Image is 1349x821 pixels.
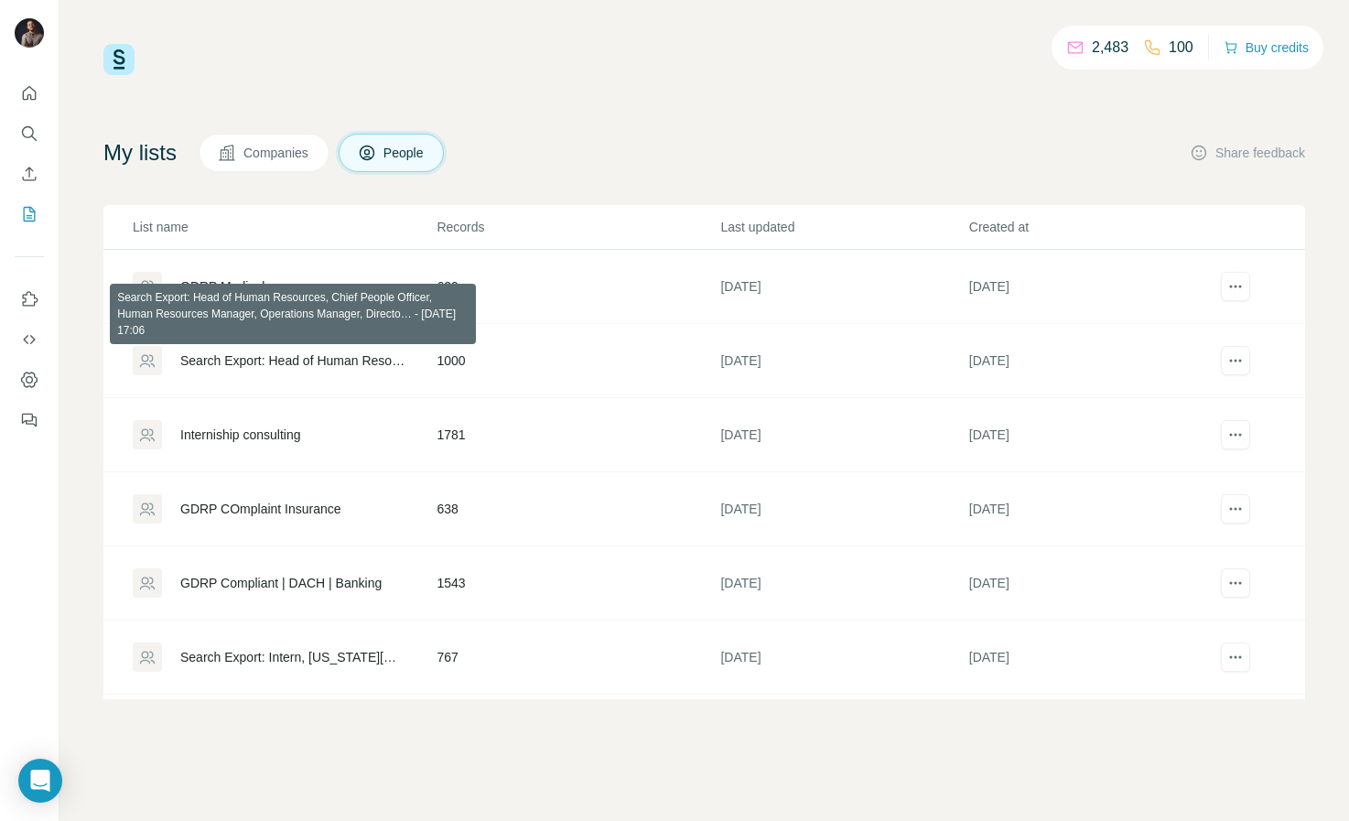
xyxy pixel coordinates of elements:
img: Avatar [15,18,44,48]
td: [DATE] [719,324,967,398]
td: 1781 [436,398,719,472]
p: Records [437,218,718,236]
button: Use Surfe API [15,323,44,356]
td: [DATE] [719,621,967,695]
button: Search [15,117,44,150]
td: [DATE] [719,250,967,324]
td: 638 [436,472,719,546]
td: 1543 [436,546,719,621]
button: Share feedback [1190,144,1305,162]
button: actions [1221,568,1250,598]
div: Search Export: Head of Human Resources, Chief People Officer, Human Resources Manager, Operations... [180,351,405,370]
td: [DATE] [968,250,1216,324]
td: [DATE] [719,546,967,621]
button: actions [1221,420,1250,449]
td: 1000 [436,324,719,398]
button: actions [1221,643,1250,672]
button: Feedback [15,404,44,437]
p: 100 [1169,37,1193,59]
td: [DATE] [968,695,1216,769]
td: [DATE] [719,398,967,472]
button: My lists [15,198,44,231]
td: [DATE] [968,324,1216,398]
button: actions [1221,272,1250,301]
span: People [383,144,426,162]
button: Enrich CSV [15,157,44,190]
td: 1225 [436,695,719,769]
p: List name [133,218,435,236]
div: GDRP COmplaint Insurance [180,500,341,518]
td: [DATE] [968,398,1216,472]
td: [DATE] [968,621,1216,695]
div: Interniship consulting [180,426,301,444]
div: GDRP Compliant | DACH | Banking [180,574,382,592]
p: Last updated [720,218,966,236]
img: Surfe Logo [103,44,135,75]
h4: My lists [103,138,177,167]
td: [DATE] [968,472,1216,546]
td: 767 [436,621,719,695]
div: GDRP Medical [180,277,264,296]
button: Dashboard [15,363,44,396]
button: Quick start [15,77,44,110]
td: [DATE] [719,695,967,769]
div: Search Export: Intern, [US_STATE][GEOGRAPHIC_DATA] Area, Less than 1 year, 1 to 2 years, 3 to 5 y... [180,648,405,666]
div: Open Intercom Messenger [18,759,62,803]
td: [DATE] [719,472,967,546]
td: 629 [436,250,719,324]
td: [DATE] [968,546,1216,621]
button: actions [1221,494,1250,524]
button: Use Surfe on LinkedIn [15,283,44,316]
p: Created at [969,218,1215,236]
p: 2,483 [1092,37,1128,59]
span: Companies [243,144,310,162]
button: Buy credits [1224,35,1309,60]
button: actions [1221,346,1250,375]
